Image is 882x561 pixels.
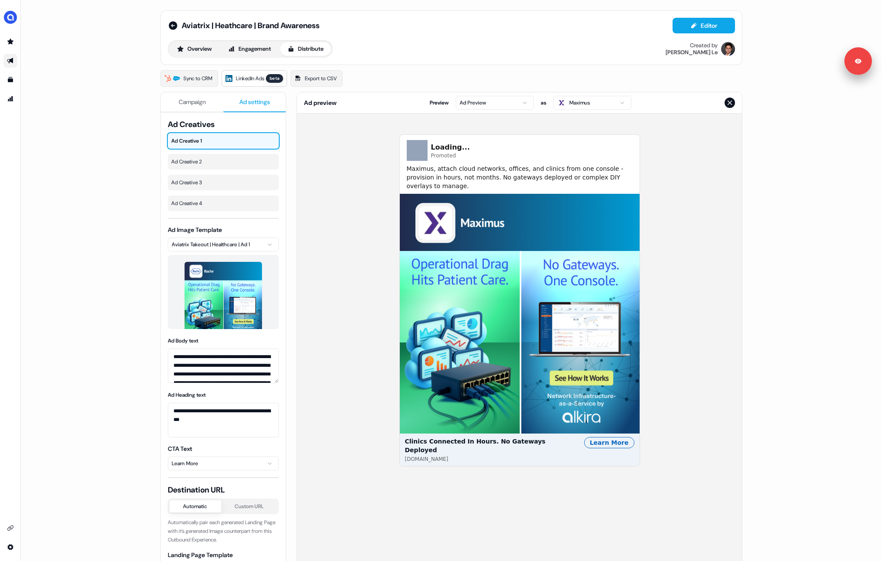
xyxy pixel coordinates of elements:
[721,42,735,56] img: Hugh
[221,42,278,56] button: Engagement
[666,49,718,56] div: [PERSON_NAME] Le
[171,178,275,187] span: Ad Creative 3
[430,98,449,107] span: Preview
[3,54,17,68] a: Go to outbound experience
[168,485,279,495] span: Destination URL
[168,119,279,130] span: Ad Creatives
[3,92,17,106] a: Go to attribution
[183,74,212,83] span: Sync to CRM
[171,199,275,208] span: Ad Creative 4
[236,74,264,83] span: LinkedIn Ads
[431,153,470,159] span: Promoted
[182,20,320,31] span: Aviatrix | Heathcare | Brand Awareness
[541,98,546,107] span: as
[405,456,448,463] span: [DOMAIN_NAME]
[3,35,17,49] a: Go to prospects
[168,226,222,234] label: Ad Image Template
[179,98,206,106] span: Campaign
[690,42,718,49] div: Created by
[168,445,192,453] label: CTA Text
[221,500,278,512] button: Custom URL
[584,437,634,448] div: Learn More
[266,74,283,83] div: beta
[168,391,206,398] label: Ad Heading text
[171,137,275,145] span: Ad Creative 1
[239,98,270,106] span: Ad settings
[673,18,735,33] button: Editor
[405,437,577,454] span: Clinics Connected In Hours. No Gateways Deployed
[168,519,275,543] span: Automatically pair each generated Landing Page with it’s generated Image counterpart from this Ou...
[168,551,233,559] label: Landing Page Template
[400,194,640,466] button: Clinics Connected In Hours. No Gateways Deployed[DOMAIN_NAME]Learn More
[170,42,219,56] button: Overview
[171,157,275,166] span: Ad Creative 2
[725,98,735,108] button: Close preview
[431,142,470,153] span: Loading...
[168,337,198,344] label: Ad Body text
[3,73,17,87] a: Go to templates
[291,70,343,87] a: Export to CSV
[304,98,336,107] span: Ad preview
[170,500,221,512] button: Automatic
[160,70,218,87] a: Sync to CRM
[305,74,337,83] span: Export to CSV
[280,42,331,56] button: Distribute
[3,521,17,535] a: Go to integrations
[222,70,287,87] a: LinkedIn Adsbeta
[3,540,17,554] a: Go to integrations
[407,164,633,190] span: Maximus, attach cloud networks, offices, and clinics from one console - provision in hours, not m...
[673,22,735,31] a: Editor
